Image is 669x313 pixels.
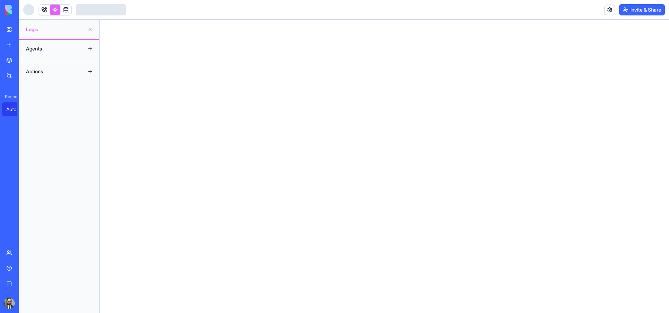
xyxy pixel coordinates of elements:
div: Actions [22,66,79,77]
img: logo [5,5,48,15]
div: AutoFlow CRM [6,106,26,113]
span: Logic [26,26,85,33]
button: Invite & Share [619,4,665,15]
img: ACg8ocKdYtdcMozFlmmUgen-uoy8ky_dxjkgdCzUm6f-rSBjvSFRGjb5Zw=s96-c [4,298,15,309]
a: AutoFlow CRM [2,102,30,116]
div: Agents [22,43,79,54]
span: Recent [2,94,17,100]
